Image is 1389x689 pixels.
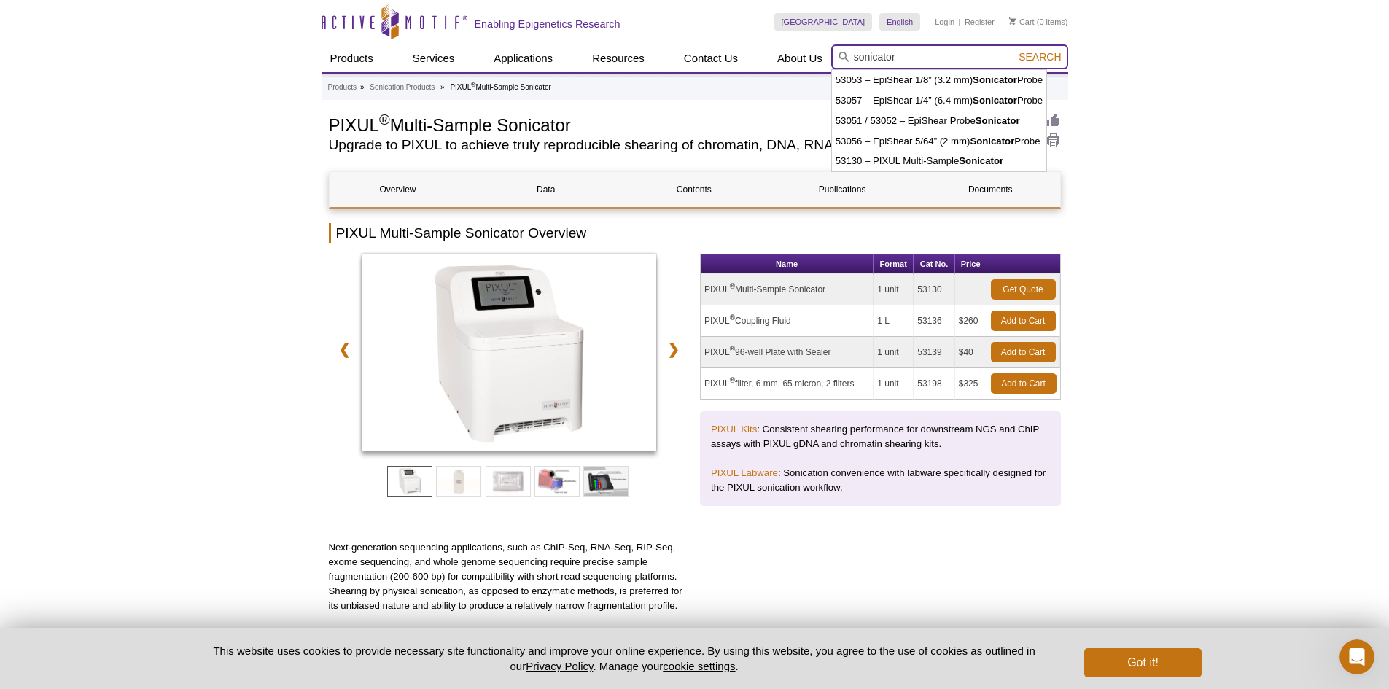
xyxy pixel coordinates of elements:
span: Search [1019,51,1061,63]
td: 1 L [874,305,914,337]
button: Got it! [1084,648,1201,677]
p: Next-generation sequencing applications, such as ChIP-Seq, RNA-Seq, RIP-Seq, exome sequencing, an... [329,540,690,613]
button: cookie settings [663,660,735,672]
a: PIXUL Kits [711,424,757,435]
li: | [959,13,961,31]
sup: ® [730,376,735,384]
td: $325 [955,368,987,400]
sup: ® [471,81,475,88]
a: Products [322,44,382,72]
a: ❮ [329,332,360,366]
input: Keyword, Cat. No. [831,44,1068,69]
a: About Us [769,44,831,72]
a: Sonication Products [370,81,435,94]
button: Search [1014,50,1065,63]
sup: ® [730,314,735,322]
a: Contact Us [675,44,747,72]
td: PIXUL Coupling Fluid [701,305,874,337]
strong: Sonicator [973,74,1017,85]
a: Publications [774,172,911,207]
li: 53130 – PIXUL Multi-Sample [832,151,1046,171]
td: $40 [955,337,987,368]
a: PIXUL Multi-Sample Sonicator [362,254,657,455]
a: Products [328,81,357,94]
h1: PIXUL Multi-Sample Sonicator [329,113,992,135]
strong: Sonicator [976,115,1020,126]
td: PIXUL 96-well Plate with Sealer [701,337,874,368]
sup: ® [730,345,735,353]
a: Contents [626,172,763,207]
li: (0 items) [1009,13,1068,31]
td: 53198 [914,368,954,400]
li: 53056 – EpiShear 5/64” (2 mm) Probe [832,131,1046,152]
a: Overview [330,172,467,207]
a: PIXUL Labware [711,467,778,478]
a: Get Quote [991,279,1056,300]
img: Your Cart [1009,17,1016,25]
a: English [879,13,920,31]
td: PIXUL filter, 6 mm, 65 micron, 2 filters [701,368,874,400]
a: Add to Cart [991,311,1056,331]
li: » [440,83,445,91]
a: Documents [922,172,1059,207]
th: Cat No. [914,254,954,274]
iframe: Intercom live chat [1339,639,1374,674]
a: Applications [485,44,561,72]
td: 53139 [914,337,954,368]
a: Login [935,17,954,27]
a: Services [404,44,464,72]
a: Cart [1009,17,1035,27]
li: 53057 – EpiShear 1/4” (6.4 mm) Probe [832,90,1046,111]
sup: ® [379,112,390,128]
th: Name [701,254,874,274]
li: 53053 – EpiShear 1/8” (3.2 mm) Probe [832,70,1046,90]
a: Register [965,17,995,27]
a: Resources [583,44,653,72]
th: Price [955,254,987,274]
p: : Consistent shearing performance for downstream NGS and ChIP assays with PIXUL gDNA and chromati... [711,422,1050,451]
a: ❯ [658,332,689,366]
td: PIXUL Multi-Sample Sonicator [701,274,874,305]
strong: Sonicator [970,136,1014,147]
h2: Upgrade to PIXUL to achieve truly reproducible shearing of chromatin, DNA, RNA, and protein. [329,139,992,152]
td: 1 unit [874,368,914,400]
td: 53130 [914,274,954,305]
td: 1 unit [874,337,914,368]
li: » [360,83,365,91]
a: Privacy Policy [526,660,593,672]
a: Add to Cart [991,342,1056,362]
a: [GEOGRAPHIC_DATA] [774,13,873,31]
td: 53136 [914,305,954,337]
td: 1 unit [874,274,914,305]
td: $260 [955,305,987,337]
a: Add to Cart [991,373,1057,394]
a: Data [478,172,615,207]
sup: ® [730,282,735,290]
li: PIXUL Multi-Sample Sonicator [450,83,550,91]
strong: Sonicator [959,155,1003,166]
p: : Sonication convenience with labware specifically designed for the PIXUL sonication workflow. [711,466,1050,495]
th: Format [874,254,914,274]
li: 53051 / 53052 – EpiShear Probe [832,111,1046,131]
img: PIXUL Multi-Sample Sonicator [362,254,657,451]
strong: Sonicator [973,95,1017,106]
p: This website uses cookies to provide necessary site functionality and improve your online experie... [188,643,1061,674]
h2: Enabling Epigenetics Research [475,17,620,31]
h2: PIXUL Multi-Sample Sonicator Overview [329,223,1061,243]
